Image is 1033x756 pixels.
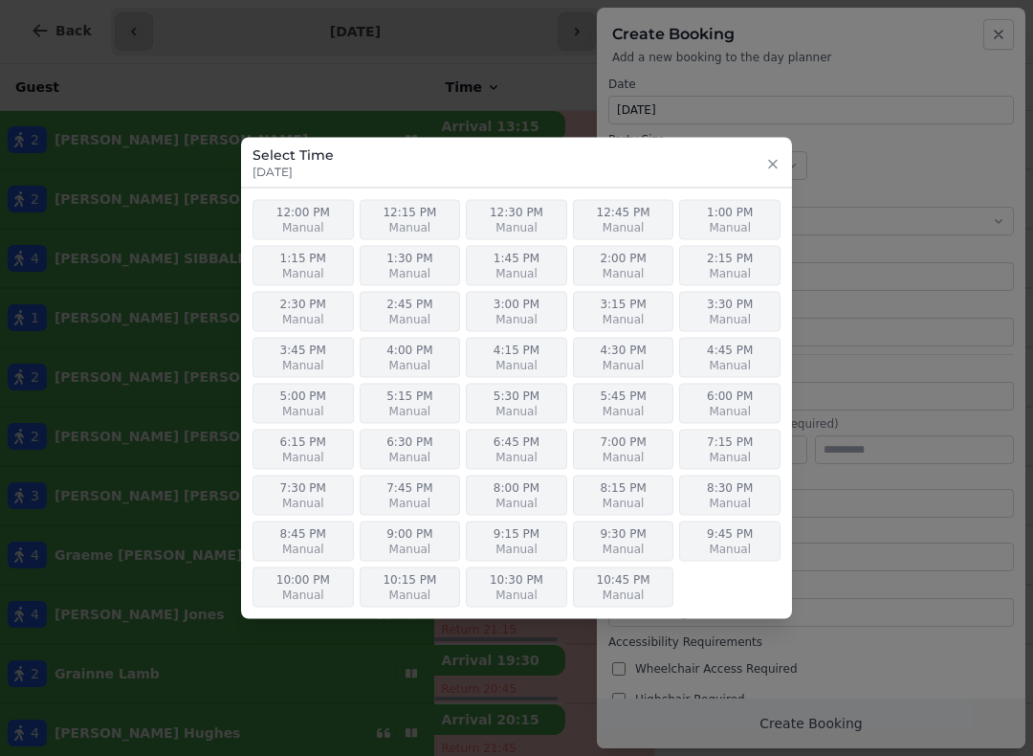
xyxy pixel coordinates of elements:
[573,338,674,378] button: 4:30 PMManual
[476,542,557,557] span: Manual
[263,496,343,511] span: Manual
[370,496,451,511] span: Manual
[370,542,451,557] span: Manual
[476,496,557,511] span: Manual
[370,220,451,235] span: Manual
[370,266,451,281] span: Manual
[466,384,567,424] button: 5:30 PMManual
[466,200,567,240] button: 12:30 PMManual
[370,358,451,373] span: Manual
[253,246,354,286] button: 1:15 PMManual
[679,292,780,332] button: 3:30 PMManual
[466,476,567,516] button: 8:00 PMManual
[679,476,780,516] button: 8:30 PMManual
[253,145,334,165] h3: Select Time
[253,384,354,424] button: 5:00 PMManual
[360,338,461,378] button: 4:00 PMManual
[583,358,664,373] span: Manual
[690,358,770,373] span: Manual
[583,404,664,419] span: Manual
[476,450,557,465] span: Manual
[679,246,780,286] button: 2:15 PMManual
[263,312,343,327] span: Manual
[466,292,567,332] button: 3:00 PMManual
[263,588,343,603] span: Manual
[679,338,780,378] button: 4:45 PMManual
[690,542,770,557] span: Manual
[263,450,343,465] span: Manual
[253,292,354,332] button: 2:30 PMManual
[573,292,674,332] button: 3:15 PMManual
[679,522,780,562] button: 9:45 PMManual
[476,266,557,281] span: Manual
[573,522,674,562] button: 9:30 PMManual
[679,384,780,424] button: 6:00 PMManual
[690,404,770,419] span: Manual
[253,165,334,180] p: [DATE]
[253,567,354,608] button: 10:00 PMManual
[690,496,770,511] span: Manual
[360,246,461,286] button: 1:30 PMManual
[583,312,664,327] span: Manual
[263,542,343,557] span: Manual
[466,246,567,286] button: 1:45 PMManual
[263,404,343,419] span: Manual
[360,567,461,608] button: 10:15 PMManual
[466,567,567,608] button: 10:30 PMManual
[690,450,770,465] span: Manual
[360,522,461,562] button: 9:00 PMManual
[466,338,567,378] button: 4:15 PMManual
[263,358,343,373] span: Manual
[573,430,674,470] button: 7:00 PMManual
[360,200,461,240] button: 12:15 PMManual
[360,430,461,470] button: 6:30 PMManual
[476,404,557,419] span: Manual
[583,450,664,465] span: Manual
[253,430,354,470] button: 6:15 PMManual
[476,312,557,327] span: Manual
[370,588,451,603] span: Manual
[690,220,770,235] span: Manual
[573,246,674,286] button: 2:00 PMManual
[573,200,674,240] button: 12:45 PMManual
[253,522,354,562] button: 8:45 PMManual
[370,450,451,465] span: Manual
[360,384,461,424] button: 5:15 PMManual
[253,338,354,378] button: 3:45 PMManual
[679,200,780,240] button: 1:00 PMManual
[476,220,557,235] span: Manual
[370,312,451,327] span: Manual
[263,220,343,235] span: Manual
[466,522,567,562] button: 9:15 PMManual
[476,588,557,603] span: Manual
[690,312,770,327] span: Manual
[583,542,664,557] span: Manual
[679,430,780,470] button: 7:15 PMManual
[573,567,674,608] button: 10:45 PMManual
[573,384,674,424] button: 5:45 PMManual
[476,358,557,373] span: Manual
[583,220,664,235] span: Manual
[583,266,664,281] span: Manual
[466,430,567,470] button: 6:45 PMManual
[583,496,664,511] span: Manual
[360,476,461,516] button: 7:45 PMManual
[263,266,343,281] span: Manual
[370,404,451,419] span: Manual
[583,588,664,603] span: Manual
[690,266,770,281] span: Manual
[360,292,461,332] button: 2:45 PMManual
[253,476,354,516] button: 7:30 PMManual
[253,200,354,240] button: 12:00 PMManual
[573,476,674,516] button: 8:15 PMManual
